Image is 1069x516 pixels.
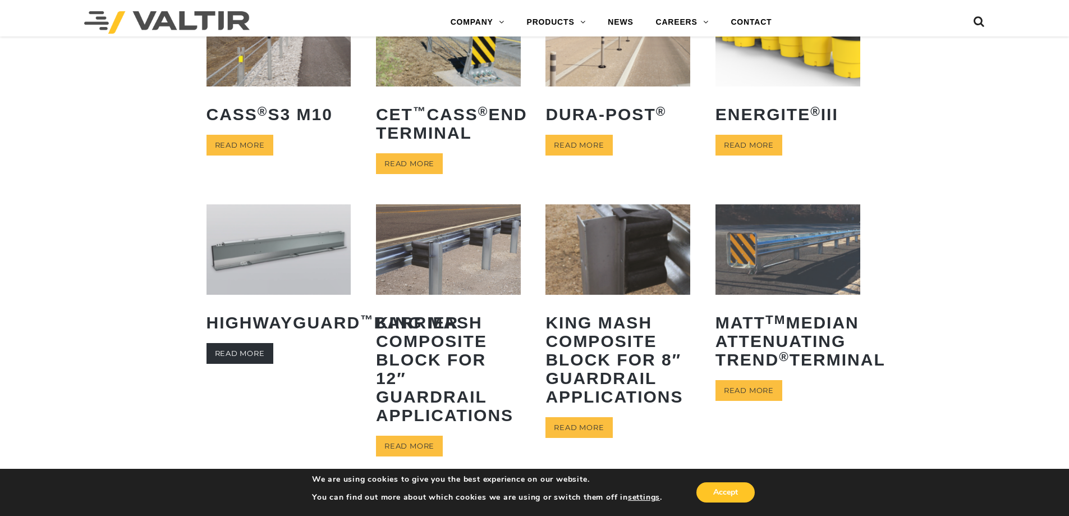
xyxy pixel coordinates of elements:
a: King MASH Composite Block for 12″ Guardrail Applications [376,204,521,433]
h2: HighwayGuard Barrier [207,305,351,340]
h2: CASS S3 M10 [207,97,351,132]
sup: ® [656,104,667,118]
p: We are using cookies to give you the best experience on our website. [312,474,662,485]
a: Read more about “HighwayGuard™ Barrier” [207,343,273,364]
a: CONTACT [719,11,783,34]
img: Valtir [84,11,250,34]
a: MATTTMMedian Attenuating TREND®Terminal [715,204,860,377]
a: Read more about “ENERGITE® III” [715,135,782,156]
a: HighwayGuard™Barrier [207,204,351,340]
p: You can find out more about which cookies we are using or switch them off in . [312,492,662,503]
a: Read more about “King MASH Composite Block for 8" Guardrail Applications” [545,417,612,438]
sup: ™ [360,313,374,327]
a: Read more about “King MASH Composite Block for 12" Guardrail Applications” [376,436,443,456]
h2: Dura-Post [545,97,690,132]
a: Read more about “CASS® S3 M10” [207,135,273,156]
a: COMPANY [439,11,516,34]
a: CAREERS [645,11,720,34]
button: Accept [696,482,755,503]
h2: King MASH Composite Block for 8″ Guardrail Applications [545,305,690,414]
a: Read more about “MATTTM Median Attenuating TREND® Terminal” [715,380,782,401]
sup: ® [810,104,821,118]
a: Read more about “CET™ CASS® End Terminal” [376,153,443,174]
h2: ENERGITE III [715,97,860,132]
sup: ™ [413,104,427,118]
sup: ® [478,104,489,118]
sup: ® [779,350,790,364]
a: NEWS [597,11,644,34]
sup: TM [765,313,786,327]
sup: ® [258,104,268,118]
a: PRODUCTS [516,11,597,34]
h2: CET CASS End Terminal [376,97,521,150]
button: settings [628,492,660,503]
h2: MATT Median Attenuating TREND Terminal [715,305,860,377]
a: King MASH Composite Block for 8″ Guardrail Applications [545,204,690,414]
a: Read more about “Dura-Post®” [545,135,612,156]
h2: King MASH Composite Block for 12″ Guardrail Applications [376,305,521,433]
